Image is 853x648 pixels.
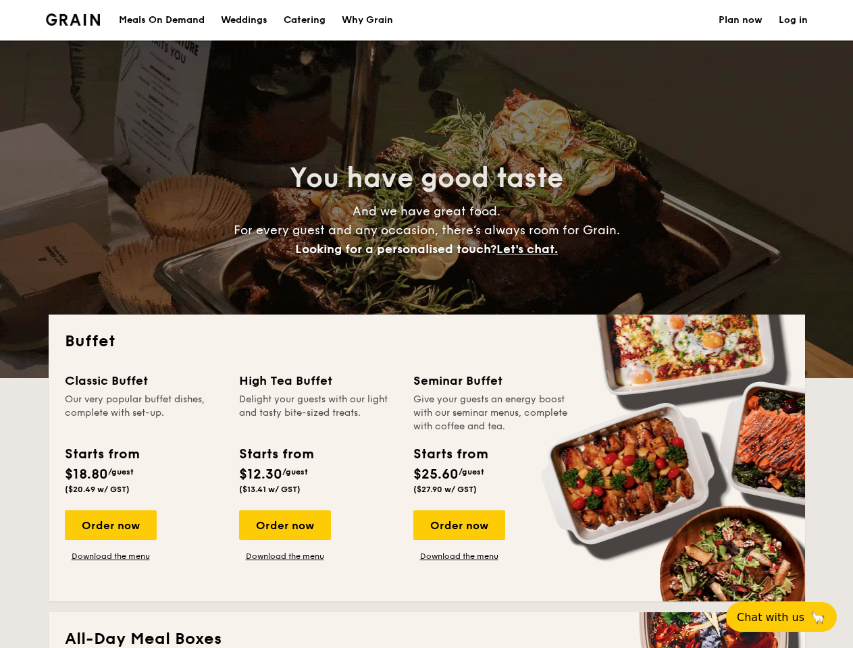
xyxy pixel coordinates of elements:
[459,467,484,477] span: /guest
[65,485,130,494] span: ($20.49 w/ GST)
[239,393,397,433] div: Delight your guests with our light and tasty bite-sized treats.
[65,551,157,562] a: Download the menu
[239,510,331,540] div: Order now
[239,371,397,390] div: High Tea Buffet
[65,371,223,390] div: Classic Buffet
[737,611,804,624] span: Chat with us
[282,467,308,477] span: /guest
[810,610,826,625] span: 🦙
[413,444,487,464] div: Starts from
[108,467,134,477] span: /guest
[413,510,505,540] div: Order now
[65,510,157,540] div: Order now
[239,444,313,464] div: Starts from
[46,13,101,26] img: Grain
[726,602,837,632] button: Chat with us🦙
[239,485,301,494] span: ($13.41 w/ GST)
[65,444,138,464] div: Starts from
[234,204,620,256] span: And we have great food. For every guest and any occasion, there’s always room for Grain.
[65,466,108,483] span: $18.80
[413,551,505,562] a: Download the menu
[290,162,563,194] span: You have good taste
[413,393,571,433] div: Give your guests an energy boost with our seminar menus, complete with coffee and tea.
[65,331,789,352] h2: Buffet
[496,242,558,256] span: Let's chat.
[239,466,282,483] span: $12.30
[413,485,477,494] span: ($27.90 w/ GST)
[295,242,496,256] span: Looking for a personalised touch?
[413,371,571,390] div: Seminar Buffet
[65,393,223,433] div: Our very popular buffet dishes, complete with set-up.
[413,466,459,483] span: $25.60
[46,13,101,26] a: Logotype
[239,551,331,562] a: Download the menu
